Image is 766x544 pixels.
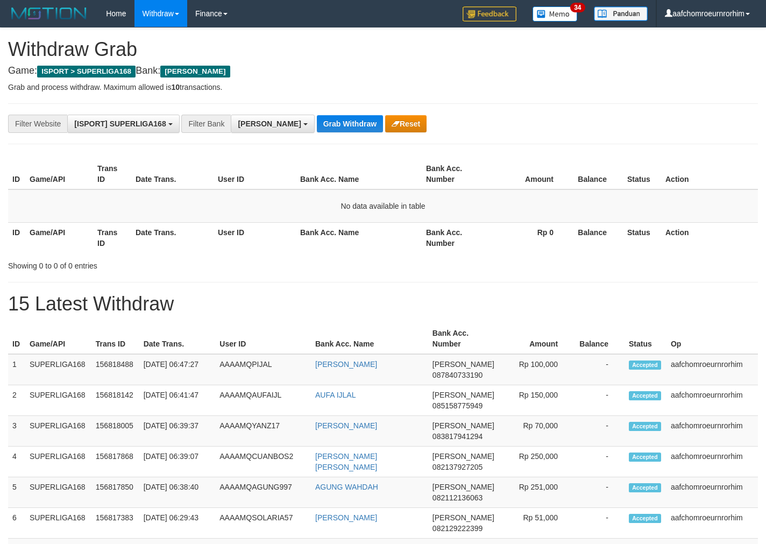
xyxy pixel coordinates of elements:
[490,222,570,253] th: Rp 0
[666,385,758,416] td: aafchomroeurnrorhim
[8,5,90,22] img: MOTION_logo.png
[432,513,494,522] span: [PERSON_NAME]
[25,477,91,508] td: SUPERLIGA168
[139,477,216,508] td: [DATE] 06:38:40
[422,222,490,253] th: Bank Acc. Number
[574,508,625,539] td: -
[315,452,377,471] a: [PERSON_NAME] [PERSON_NAME]
[574,354,625,385] td: -
[490,159,570,189] th: Amount
[37,66,136,77] span: ISPORT > SUPERLIGA168
[25,354,91,385] td: SUPERLIGA168
[574,477,625,508] td: -
[8,66,758,76] h4: Game: Bank:
[91,323,139,354] th: Trans ID
[432,391,494,399] span: [PERSON_NAME]
[463,6,516,22] img: Feedback.jpg
[499,477,574,508] td: Rp 251,000
[25,323,91,354] th: Game/API
[215,508,311,539] td: AAAAMQSOLARIA57
[432,371,483,379] span: Copy 087840733190 to clipboard
[625,323,666,354] th: Status
[91,416,139,447] td: 156818005
[623,222,661,253] th: Status
[91,385,139,416] td: 156818142
[214,222,296,253] th: User ID
[25,447,91,477] td: SUPERLIGA168
[171,83,180,91] strong: 10
[385,115,427,132] button: Reset
[666,354,758,385] td: aafchomroeurnrorhim
[8,416,25,447] td: 3
[422,159,490,189] th: Bank Acc. Number
[214,159,296,189] th: User ID
[432,524,483,533] span: Copy 082129222399 to clipboard
[238,119,301,128] span: [PERSON_NAME]
[215,385,311,416] td: AAAAMQAUFAIJL
[570,222,623,253] th: Balance
[629,391,661,400] span: Accepted
[499,447,574,477] td: Rp 250,000
[311,323,428,354] th: Bank Acc. Name
[215,416,311,447] td: AAAAMQYANZ17
[629,422,661,431] span: Accepted
[574,385,625,416] td: -
[666,416,758,447] td: aafchomroeurnrorhim
[629,361,661,370] span: Accepted
[231,115,314,133] button: [PERSON_NAME]
[139,416,216,447] td: [DATE] 06:39:37
[91,477,139,508] td: 156817850
[428,323,499,354] th: Bank Acc. Number
[432,421,494,430] span: [PERSON_NAME]
[8,477,25,508] td: 5
[8,115,67,133] div: Filter Website
[432,483,494,491] span: [PERSON_NAME]
[594,6,648,21] img: panduan.png
[67,115,179,133] button: [ISPORT] SUPERLIGA168
[139,508,216,539] td: [DATE] 06:29:43
[91,447,139,477] td: 156817868
[215,323,311,354] th: User ID
[215,477,311,508] td: AAAAMQAGUNG997
[315,513,377,522] a: [PERSON_NAME]
[160,66,230,77] span: [PERSON_NAME]
[499,508,574,539] td: Rp 51,000
[666,508,758,539] td: aafchomroeurnrorhim
[570,3,585,12] span: 34
[432,493,483,502] span: Copy 082112136063 to clipboard
[574,447,625,477] td: -
[432,452,494,461] span: [PERSON_NAME]
[8,447,25,477] td: 4
[574,323,625,354] th: Balance
[432,463,483,471] span: Copy 082137927205 to clipboard
[666,323,758,354] th: Op
[315,483,378,491] a: AGUNG WAHDAH
[296,222,422,253] th: Bank Acc. Name
[131,222,214,253] th: Date Trans.
[93,159,131,189] th: Trans ID
[499,385,574,416] td: Rp 150,000
[432,360,494,369] span: [PERSON_NAME]
[8,189,758,223] td: No data available in table
[93,222,131,253] th: Trans ID
[25,385,91,416] td: SUPERLIGA168
[25,159,93,189] th: Game/API
[432,432,483,441] span: Copy 083817941294 to clipboard
[8,293,758,315] h1: 15 Latest Withdraw
[8,508,25,539] td: 6
[661,159,758,189] th: Action
[317,115,383,132] button: Grab Withdraw
[139,354,216,385] td: [DATE] 06:47:27
[661,222,758,253] th: Action
[139,385,216,416] td: [DATE] 06:41:47
[139,447,216,477] td: [DATE] 06:39:07
[25,416,91,447] td: SUPERLIGA168
[432,401,483,410] span: Copy 085158775949 to clipboard
[8,323,25,354] th: ID
[8,82,758,93] p: Grab and process withdraw. Maximum allowed is transactions.
[574,416,625,447] td: -
[25,222,93,253] th: Game/API
[499,323,574,354] th: Amount
[629,514,661,523] span: Accepted
[131,159,214,189] th: Date Trans.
